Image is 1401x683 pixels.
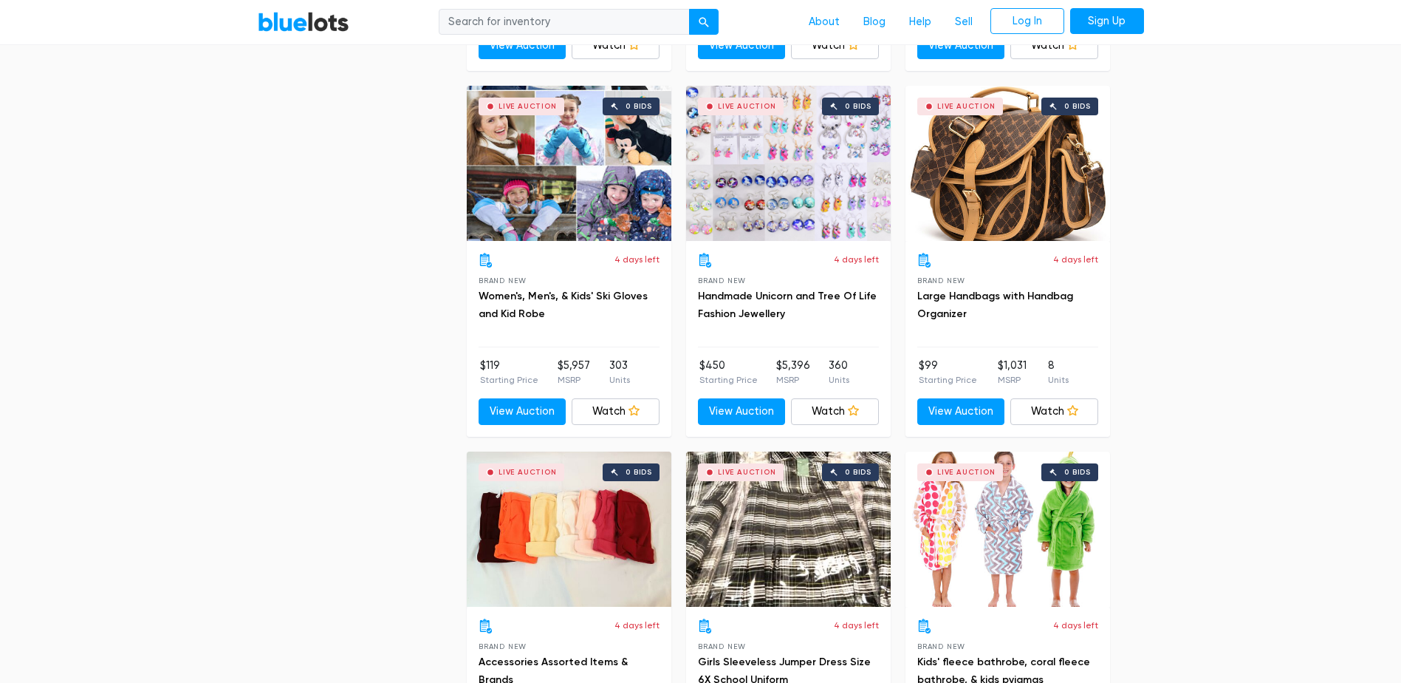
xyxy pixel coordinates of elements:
span: Brand New [479,276,527,285]
p: 4 days left [834,253,879,266]
div: 0 bids [1064,103,1091,110]
input: Search for inventory [439,9,690,35]
a: View Auction [917,33,1005,59]
p: Units [1048,373,1069,387]
a: Live Auction 0 bids [905,452,1110,607]
p: Starting Price [919,373,977,387]
a: Live Auction 0 bids [467,86,671,241]
a: Watch [572,33,660,59]
p: 4 days left [834,619,879,632]
p: 4 days left [1053,253,1098,266]
div: Live Auction [499,469,557,476]
span: Brand New [698,642,746,650]
li: $450 [699,358,758,387]
a: Watch [1010,398,1098,425]
li: $5,396 [776,358,810,387]
div: 0 bids [1064,469,1091,476]
a: Sell [943,8,984,36]
p: MSRP [776,373,810,387]
p: Starting Price [699,373,758,387]
a: Live Auction 0 bids [686,452,891,607]
p: MSRP [558,373,590,387]
a: Women's, Men's, & Kids' Ski Gloves and Kid Robe [479,290,648,320]
p: Units [829,373,849,387]
div: Live Auction [718,103,776,110]
a: View Auction [479,33,566,59]
li: $5,957 [558,358,590,387]
span: Brand New [479,642,527,650]
a: Watch [1010,33,1098,59]
p: 4 days left [614,253,660,266]
a: Watch [791,398,879,425]
div: Live Auction [937,469,996,476]
a: View Auction [698,398,786,425]
a: View Auction [917,398,1005,425]
span: Brand New [917,642,965,650]
p: Units [609,373,630,387]
a: Watch [791,33,879,59]
a: Log In [990,8,1064,35]
a: Live Auction 0 bids [686,86,891,241]
p: MSRP [998,373,1027,387]
li: 360 [829,358,849,387]
a: View Auction [479,398,566,425]
a: Handmade Unicorn and Tree Of Life Fashion Jewellery [698,290,877,320]
a: Large Handbags with Handbag Organizer [917,290,1073,320]
p: 4 days left [1053,619,1098,632]
div: Live Auction [718,469,776,476]
li: $1,031 [998,358,1027,387]
li: 8 [1048,358,1069,387]
span: Brand New [917,276,965,285]
a: View Auction [698,33,786,59]
a: Sign Up [1070,8,1144,35]
div: 0 bids [626,103,652,110]
a: Watch [572,398,660,425]
li: $119 [480,358,538,387]
div: 0 bids [845,103,871,110]
a: Live Auction 0 bids [467,452,671,607]
a: Live Auction 0 bids [905,86,1110,241]
p: 4 days left [614,619,660,632]
p: Starting Price [480,373,538,387]
a: Help [897,8,943,36]
li: $99 [919,358,977,387]
a: Blog [852,8,897,36]
a: BlueLots [258,11,349,33]
div: 0 bids [626,469,652,476]
span: Brand New [698,276,746,285]
div: Live Auction [499,103,557,110]
div: 0 bids [845,469,871,476]
li: 303 [609,358,630,387]
a: About [797,8,852,36]
div: Live Auction [937,103,996,110]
